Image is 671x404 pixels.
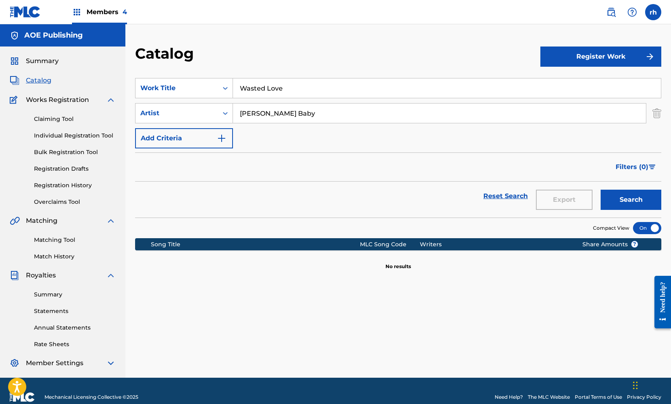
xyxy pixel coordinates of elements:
span: Member Settings [26,358,83,368]
span: Members [87,7,127,17]
img: expand [106,216,116,226]
img: help [627,7,637,17]
form: Search Form [135,78,661,218]
button: Filters (0) [611,157,661,177]
a: Annual Statements [34,324,116,332]
div: User Menu [645,4,661,20]
a: Overclaims Tool [34,198,116,206]
a: Need Help? [495,393,523,401]
span: Filters ( 0 ) [616,162,648,172]
a: Registration History [34,181,116,190]
a: Claiming Tool [34,115,116,123]
h2: Catalog [135,44,198,63]
span: 4 [123,8,127,16]
img: expand [106,358,116,368]
span: Mechanical Licensing Collective © 2025 [44,393,138,401]
a: Statements [34,307,116,315]
img: Summary [10,56,19,66]
img: Works Registration [10,95,20,105]
button: Add Criteria [135,128,233,148]
img: filter [649,165,656,169]
iframe: Resource Center [648,268,671,337]
a: Individual Registration Tool [34,131,116,140]
img: MLC Logo [10,6,41,18]
img: search [606,7,616,17]
img: Royalties [10,271,19,280]
div: MLC Song Code [360,240,420,249]
a: SummarySummary [10,56,59,66]
a: The MLC Website [528,393,570,401]
img: f7272a7cc735f4ea7f67.svg [645,52,655,61]
span: Catalog [26,76,51,85]
img: Delete Criterion [652,103,661,123]
img: expand [106,271,116,280]
a: Match History [34,252,116,261]
img: Catalog [10,76,19,85]
img: Top Rightsholders [72,7,82,17]
a: Rate Sheets [34,340,116,349]
a: Registration Drafts [34,165,116,173]
div: Artist [140,108,213,118]
img: Member Settings [10,358,19,368]
h5: AOE Publishing [24,31,83,40]
a: CatalogCatalog [10,76,51,85]
a: Portal Terms of Use [575,393,622,401]
span: ? [631,241,638,247]
a: Summary [34,290,116,299]
div: Help [624,4,640,20]
a: Reset Search [479,187,532,205]
div: Song Title [151,240,360,249]
div: Writers [420,240,570,249]
div: Work Title [140,83,213,93]
img: Matching [10,216,20,226]
a: Privacy Policy [627,393,661,401]
a: Bulk Registration Tool [34,148,116,157]
img: logo [10,392,35,402]
span: Works Registration [26,95,89,105]
span: Royalties [26,271,56,280]
a: Public Search [603,4,619,20]
span: Share Amounts [582,240,638,249]
p: No results [385,253,411,270]
a: Matching Tool [34,236,116,244]
button: Register Work [540,47,661,67]
span: Compact View [593,224,629,232]
img: expand [106,95,116,105]
span: Summary [26,56,59,66]
img: 9d2ae6d4665cec9f34b9.svg [217,133,226,143]
div: Drag [633,373,638,398]
img: Accounts [10,31,19,40]
iframe: Chat Widget [631,365,671,404]
span: Matching [26,216,57,226]
button: Search [601,190,661,210]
